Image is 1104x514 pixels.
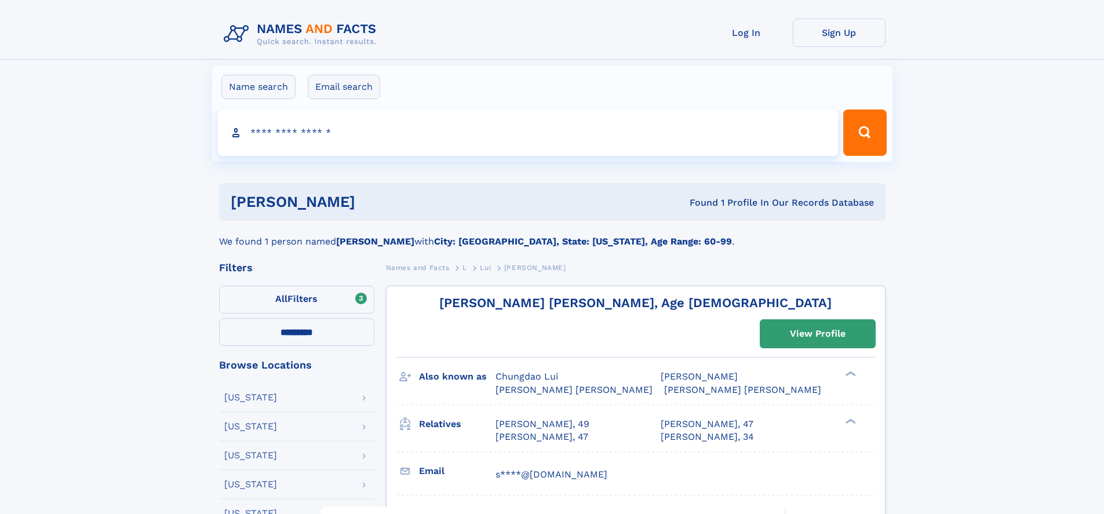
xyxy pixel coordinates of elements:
[664,384,821,395] span: [PERSON_NAME] [PERSON_NAME]
[661,418,753,431] a: [PERSON_NAME], 47
[843,370,857,378] div: ❯
[661,431,754,443] a: [PERSON_NAME], 34
[504,264,566,272] span: [PERSON_NAME]
[386,260,450,275] a: Names and Facts
[219,286,374,313] label: Filters
[495,418,589,431] a: [PERSON_NAME], 49
[522,196,874,209] div: Found 1 Profile In Our Records Database
[495,371,558,382] span: Chungdao Lui
[221,75,296,99] label: Name search
[439,296,832,310] a: [PERSON_NAME] [PERSON_NAME], Age [DEMOGRAPHIC_DATA]
[462,264,467,272] span: L
[700,19,793,47] a: Log In
[419,414,495,434] h3: Relatives
[419,367,495,387] h3: Also known as
[224,422,277,431] div: [US_STATE]
[760,320,875,348] a: View Profile
[462,260,467,275] a: L
[219,221,886,249] div: We found 1 person named with .
[219,263,374,273] div: Filters
[275,293,287,304] span: All
[219,19,386,50] img: Logo Names and Facts
[843,110,886,156] button: Search Button
[231,195,523,209] h1: [PERSON_NAME]
[480,264,491,272] span: Lui
[224,451,277,460] div: [US_STATE]
[793,19,886,47] a: Sign Up
[308,75,380,99] label: Email search
[224,393,277,402] div: [US_STATE]
[661,371,738,382] span: [PERSON_NAME]
[495,431,588,443] a: [PERSON_NAME], 47
[790,320,846,347] div: View Profile
[218,110,839,156] input: search input
[224,480,277,489] div: [US_STATE]
[495,384,653,395] span: [PERSON_NAME] [PERSON_NAME]
[419,461,495,481] h3: Email
[843,417,857,425] div: ❯
[336,236,414,247] b: [PERSON_NAME]
[434,236,732,247] b: City: [GEOGRAPHIC_DATA], State: [US_STATE], Age Range: 60-99
[480,260,491,275] a: Lui
[219,360,374,370] div: Browse Locations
